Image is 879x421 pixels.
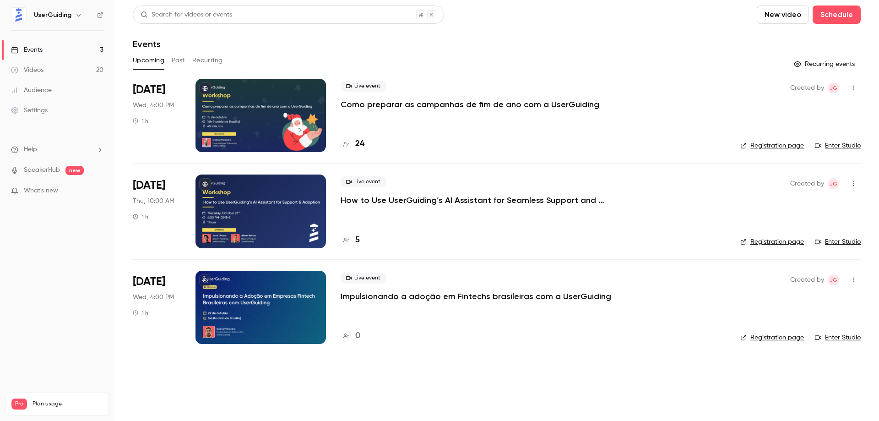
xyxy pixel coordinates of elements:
[133,82,165,97] span: [DATE]
[740,237,804,246] a: Registration page
[92,187,103,195] iframe: Noticeable Trigger
[11,45,43,55] div: Events
[11,8,26,22] img: UserGuiding
[815,141,861,150] a: Enter Studio
[24,165,60,175] a: SpeakerHub
[11,106,48,115] div: Settings
[828,178,839,189] span: Joud Ghazal
[341,195,615,206] a: How to Use UserGuiding’s AI Assistant for Seamless Support and Adoption
[11,66,43,75] div: Videos
[141,10,232,20] div: Search for videos or events
[828,82,839,93] span: Joud Ghazal
[133,178,165,193] span: [DATE]
[790,57,861,71] button: Recurring events
[133,213,148,220] div: 1 h
[355,138,364,150] h4: 24
[830,82,837,93] span: JG
[24,186,58,196] span: What's new
[830,178,837,189] span: JG
[813,5,861,24] button: Schedule
[133,274,165,289] span: [DATE]
[65,166,84,175] span: new
[11,145,103,154] li: help-dropdown-opener
[341,81,386,92] span: Live event
[24,145,37,154] span: Help
[133,175,181,248] div: Oct 23 Thu, 4:00 PM (Europe/Istanbul)
[790,274,824,285] span: Created by
[133,79,181,152] div: Oct 15 Wed, 4:00 PM (America/Sao Paulo)
[133,53,164,68] button: Upcoming
[790,178,824,189] span: Created by
[815,237,861,246] a: Enter Studio
[192,53,223,68] button: Recurring
[355,234,360,246] h4: 5
[133,293,174,302] span: Wed, 4:00 PM
[341,176,386,187] span: Live event
[740,333,804,342] a: Registration page
[133,101,174,110] span: Wed, 4:00 PM
[11,399,27,410] span: Pro
[830,274,837,285] span: JG
[341,138,364,150] a: 24
[34,11,71,20] h6: UserGuiding
[133,117,148,125] div: 1 h
[815,333,861,342] a: Enter Studio
[33,400,103,408] span: Plan usage
[133,38,161,49] h1: Events
[133,309,148,317] div: 1 h
[341,99,599,110] a: Como preparar as campanhas de fim de ano com a UserGuiding
[740,141,804,150] a: Registration page
[355,330,360,342] h4: 0
[133,271,181,344] div: Oct 29 Wed, 4:00 PM (America/Sao Paulo)
[341,291,611,302] a: Impulsionando a adoção em Fintechs brasileiras com a UserGuiding
[11,86,52,95] div: Audience
[828,274,839,285] span: Joud Ghazal
[341,330,360,342] a: 0
[341,234,360,246] a: 5
[757,5,809,24] button: New video
[790,82,824,93] span: Created by
[341,273,386,284] span: Live event
[172,53,185,68] button: Past
[133,197,174,206] span: Thu, 10:00 AM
